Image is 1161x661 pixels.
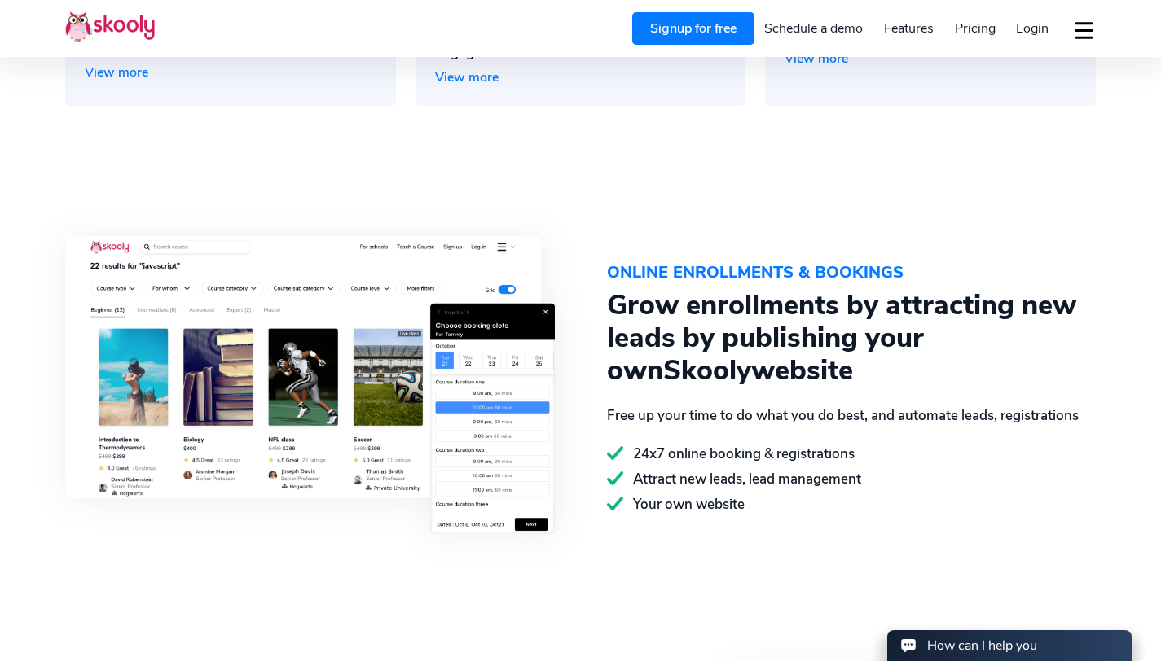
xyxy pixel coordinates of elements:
[607,495,1097,514] div: Your own website
[607,444,1097,463] div: 24x7 online booking & registrations
[607,470,1097,488] div: Attract new leads, lead management
[1016,20,1049,37] span: Login
[873,15,944,42] a: Features
[65,236,555,534] img: online-enrollments-and-bookings-skooly
[607,406,1097,425] div: Free up your time to do what you do best, and automate leads, registrations
[65,11,155,42] img: Skooly
[955,20,996,37] span: Pricing
[85,63,148,81] span: View more
[435,68,499,86] span: View more
[607,289,1097,387] div: Grow enrollments by attracting new leads by publishing your own website
[632,12,754,45] a: Signup for free
[1072,11,1096,49] button: dropdown menu
[785,50,848,68] span: View more
[1005,15,1059,42] a: Login
[607,256,1097,289] div: ONLINE ENROLLMENTS & BOOKINGS
[675,612,1145,661] iframe: To enrich screen reader interactions, please activate Accessibility in Grammarly extension settings
[754,15,874,42] a: Schedule a demo
[663,352,751,389] span: Skooly
[944,15,1006,42] a: Pricing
